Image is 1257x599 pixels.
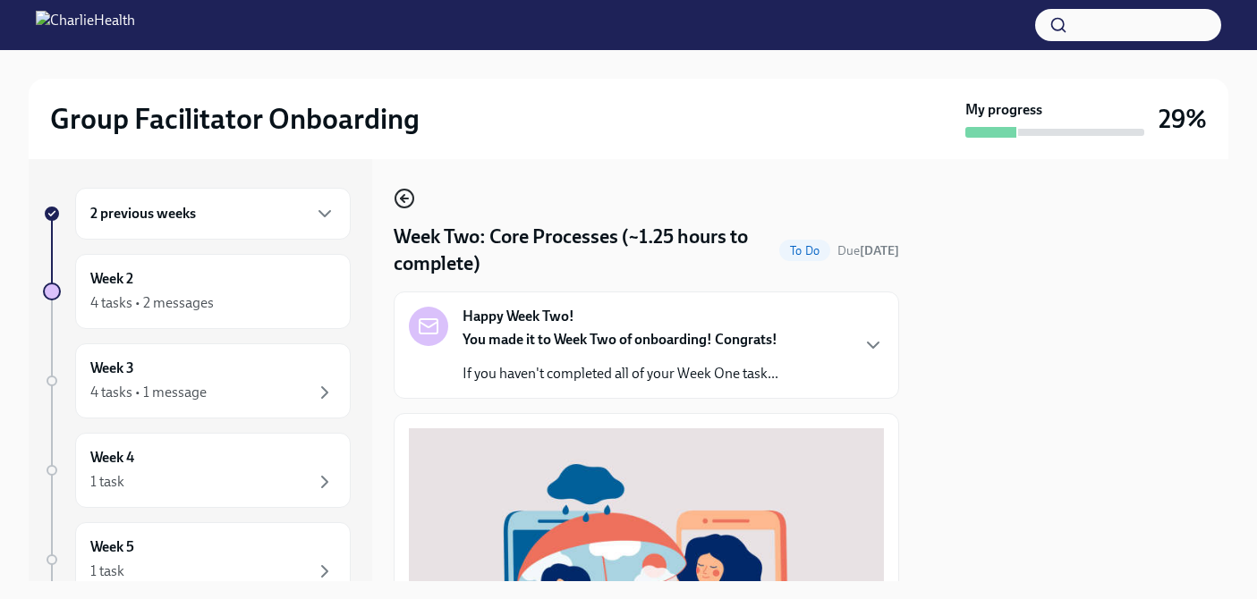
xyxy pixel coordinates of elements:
strong: You made it to Week Two of onboarding! Congrats! [463,331,777,348]
div: 2 previous weeks [75,188,351,240]
h6: Week 3 [90,359,134,378]
h4: Week Two: Core Processes (~1.25 hours to complete) [394,224,772,277]
h3: 29% [1159,103,1207,135]
div: 1 task [90,561,124,581]
img: CharlieHealth [36,11,135,39]
span: Due [837,243,899,258]
h6: 2 previous weeks [90,204,196,224]
a: Week 51 task [43,522,351,597]
p: If you haven't completed all of your Week One task... [463,364,778,384]
a: Week 24 tasks • 2 messages [43,254,351,329]
div: 1 task [90,472,124,492]
h6: Week 2 [90,269,133,289]
a: Week 34 tasks • 1 message [43,343,351,418]
strong: [DATE] [860,243,899,258]
strong: My progress [965,100,1042,120]
strong: Happy Week Two! [463,307,574,326]
h6: Week 4 [90,448,134,468]
h6: Week 5 [90,537,134,557]
span: October 20th, 2025 08:00 [837,242,899,259]
a: Week 41 task [43,433,351,508]
div: 4 tasks • 1 message [90,383,207,402]
div: 4 tasks • 2 messages [90,293,214,313]
span: To Do [779,244,830,257]
h2: Group Facilitator Onboarding [50,101,420,137]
